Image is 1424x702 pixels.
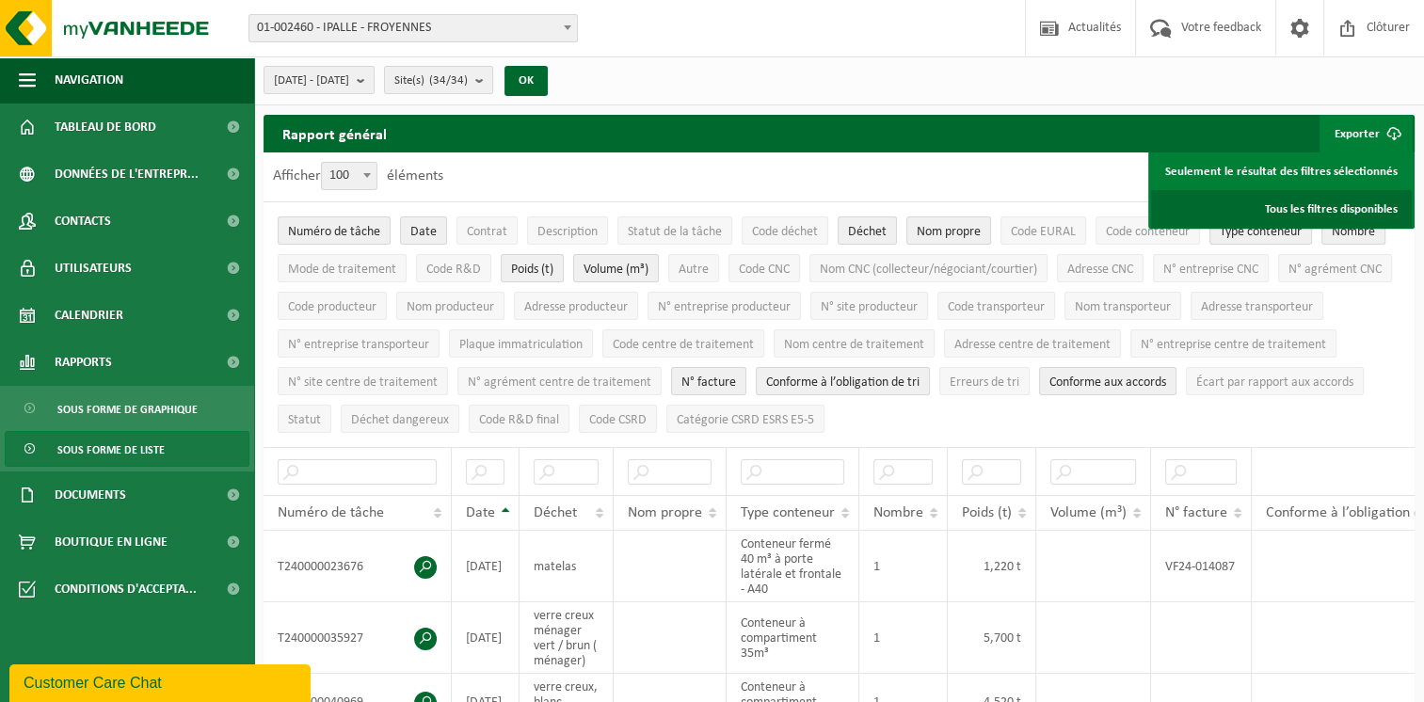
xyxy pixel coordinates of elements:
span: Numéro de tâche [278,505,384,520]
span: Erreurs de tri [950,375,1019,390]
a: Seulement le résultat des filtres sélectionnés [1151,152,1412,190]
span: Code producteur [288,300,376,314]
span: Tableau de bord [55,104,156,151]
button: N° entreprise producteurN° entreprise producteur: Activate to sort [648,292,801,320]
td: 1,220 t [948,531,1036,602]
td: 1 [859,531,948,602]
td: T240000035927 [264,602,452,674]
button: Volume (m³)Volume (m³): Activate to sort [573,254,659,282]
button: Exporter [1320,115,1413,152]
button: Erreurs de triErreurs de tri: Activate to sort [939,367,1030,395]
a: Sous forme de graphique [5,391,249,426]
button: Écart par rapport aux accordsÉcart par rapport aux accords: Activate to sort [1186,367,1364,395]
button: N° site centre de traitementN° site centre de traitement: Activate to sort [278,367,448,395]
span: Autre [679,263,709,277]
button: Site(s)(34/34) [384,66,493,94]
button: DéchetDéchet: Activate to sort [838,216,897,245]
span: Code centre de traitement [613,338,754,352]
span: Adresse centre de traitement [954,338,1111,352]
button: Type conteneurType conteneur: Activate to sort [1209,216,1312,245]
span: N° facture [1165,505,1227,520]
span: Code CSRD [589,413,647,427]
span: Adresse transporteur [1201,300,1313,314]
span: Contacts [55,198,111,245]
span: Mode de traitement [288,263,396,277]
button: N° agrément CNCN° agrément CNC: Activate to sort [1278,254,1392,282]
span: Nombre [873,505,923,520]
span: Écart par rapport aux accords [1196,375,1353,390]
span: Code conteneur [1106,225,1190,239]
span: 01-002460 - IPALLE - FROYENNES [248,14,578,42]
span: Date [466,505,495,520]
span: N° entreprise transporteur [288,338,429,352]
button: N° agrément centre de traitementN° agrément centre de traitement: Activate to sort [457,367,662,395]
td: [DATE] [452,531,520,602]
span: N° site centre de traitement [288,375,438,390]
span: Conforme aux accords [1049,375,1166,390]
button: Plaque immatriculationPlaque immatriculation: Activate to sort [449,329,593,358]
span: Calendrier [55,292,123,339]
span: Conditions d'accepta... [55,566,197,613]
button: Code EURALCode EURAL: Activate to sort [1000,216,1086,245]
span: 100 [321,162,377,190]
span: Code R&D final [479,413,559,427]
button: N° entreprise transporteurN° entreprise transporteur: Activate to sort [278,329,440,358]
span: N° agrément centre de traitement [468,375,651,390]
button: N° entreprise CNCN° entreprise CNC: Activate to sort [1153,254,1269,282]
span: Rapports [55,339,112,386]
span: Volume (m³) [584,263,648,277]
span: Code R&D [426,263,481,277]
span: Description [537,225,598,239]
button: Catégorie CSRD ESRS E5-5Catégorie CSRD ESRS E5-5: Activate to sort [666,405,824,433]
span: Conforme à l’obligation de tri [766,375,920,390]
span: Statut [288,413,321,427]
span: Poids (t) [962,505,1012,520]
button: N° factureN° facture: Activate to sort [671,367,746,395]
button: Adresse producteurAdresse producteur: Activate to sort [514,292,638,320]
span: Poids (t) [511,263,553,277]
button: Code CSRDCode CSRD: Activate to sort [579,405,657,433]
td: Conteneur fermé 40 m³ à porte latérale et frontale - A40 [727,531,859,602]
span: N° entreprise producteur [658,300,791,314]
button: Poids (t)Poids (t): Activate to sort [501,254,564,282]
button: DescriptionDescription: Activate to sort [527,216,608,245]
span: Date [410,225,437,239]
span: Site(s) [394,67,468,95]
span: Code déchet [752,225,818,239]
span: Nom transporteur [1075,300,1171,314]
button: Déchet dangereux : Activate to sort [341,405,459,433]
label: Afficher éléments [273,168,443,183]
span: Déchet [534,505,577,520]
button: Code conteneurCode conteneur: Activate to sort [1096,216,1200,245]
button: Nom CNC (collecteur/négociant/courtier)Nom CNC (collecteur/négociant/courtier): Activate to sort [809,254,1048,282]
a: Tous les filtres disponibles [1151,190,1412,228]
span: Type conteneur [1220,225,1302,239]
span: Contrat [467,225,507,239]
button: N° entreprise centre de traitementN° entreprise centre de traitement: Activate to sort [1130,329,1336,358]
span: Déchet [848,225,887,239]
span: Catégorie CSRD ESRS E5-5 [677,413,814,427]
td: VF24-014087 [1151,531,1252,602]
td: [DATE] [452,602,520,674]
button: Nom propreNom propre: Activate to sort [906,216,991,245]
button: Numéro de tâcheNuméro de tâche: Activate to sort [278,216,391,245]
td: verre creux ménager vert / brun ( ménager) [520,602,614,674]
span: Déchet dangereux [351,413,449,427]
span: N° entreprise CNC [1163,263,1258,277]
span: Numéro de tâche [288,225,380,239]
button: Adresse transporteurAdresse transporteur: Activate to sort [1191,292,1323,320]
button: NombreNombre: Activate to sort [1321,216,1385,245]
a: Sous forme de liste [5,431,249,467]
button: [DATE] - [DATE] [264,66,375,94]
button: Adresse CNCAdresse CNC: Activate to sort [1057,254,1144,282]
span: Code transporteur [948,300,1045,314]
button: Statut de la tâcheStatut de la tâche: Activate to sort [617,216,732,245]
button: OK [504,66,548,96]
button: Nom producteurNom producteur: Activate to sort [396,292,504,320]
button: Code centre de traitementCode centre de traitement: Activate to sort [602,329,764,358]
td: 1 [859,602,948,674]
span: Nom propre [917,225,981,239]
button: ContratContrat: Activate to sort [456,216,518,245]
button: Nom centre de traitementNom centre de traitement: Activate to sort [774,329,935,358]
